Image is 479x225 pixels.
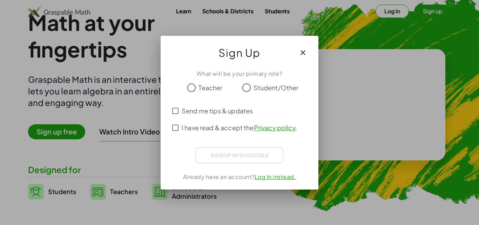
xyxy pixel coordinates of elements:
a: Privacy policy [254,124,296,132]
span: I have read & accept the . [182,123,297,132]
span: Student/Other [254,83,299,92]
div: Already have an account? [169,173,310,181]
span: Sign Up [218,44,261,61]
span: Teacher [198,83,222,92]
span: Send me tips & updates [182,106,253,115]
div: What will be your primary role? [169,70,310,78]
a: Log In instead. [255,173,296,180]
